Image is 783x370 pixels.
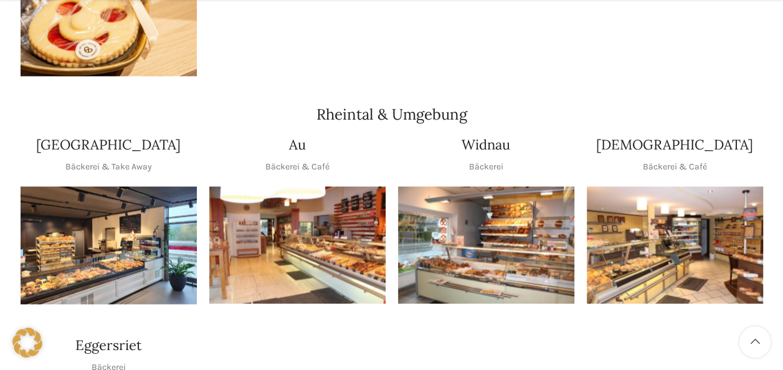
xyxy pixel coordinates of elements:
h4: Widnau [462,135,510,154]
div: 1 / 1 [587,186,763,304]
p: Bäckerei [469,159,503,173]
h4: [DEMOGRAPHIC_DATA] [596,135,753,154]
img: widnau (1) [398,186,574,304]
h4: Au [289,135,306,154]
div: 1 / 1 [21,186,197,304]
div: 1 / 1 [209,186,386,304]
p: Bäckerei & Café [643,159,707,173]
a: Scroll to top button [739,326,771,358]
h2: Rheintal & Umgebung [21,107,763,122]
img: au (1) [209,186,386,304]
img: Schwyter-6 [21,186,197,304]
div: 1 / 1 [398,186,574,304]
p: Bäckerei & Café [265,159,330,173]
h4: Eggersriet [75,335,142,354]
p: Bäckerei & Take Away [65,159,152,173]
img: heiden (1) [587,186,763,304]
h4: [GEOGRAPHIC_DATA] [36,135,181,154]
